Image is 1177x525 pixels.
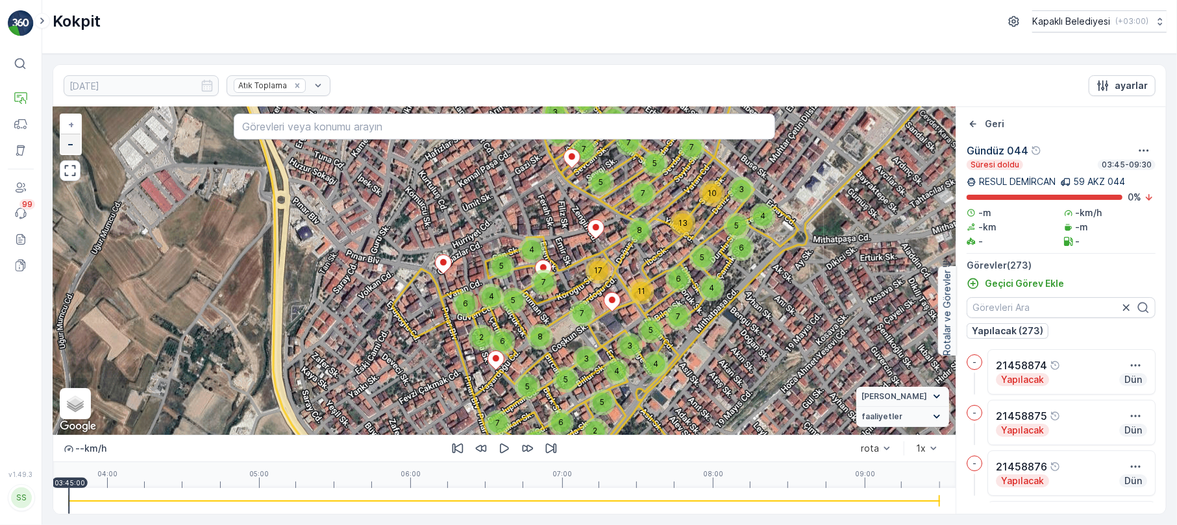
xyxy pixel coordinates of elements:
[564,374,568,384] span: 5
[68,138,75,149] span: −
[593,426,597,435] span: 2
[638,317,664,343] div: 5
[1100,160,1153,170] p: 03:45-09:30
[53,11,101,32] p: Kokpit
[973,458,976,469] p: -
[630,180,656,206] div: 7
[485,410,511,436] div: 7
[978,235,983,248] p: -
[703,470,723,478] p: 08:00
[855,470,875,478] p: 09:00
[56,418,99,435] a: Bu bölgeyi Google Haritalar'da açın (yeni pencerede açılır)
[941,270,954,356] p: Rotalar ve Görevler
[709,283,714,293] span: 4
[699,180,725,206] div: 10
[479,332,484,342] span: 2
[641,188,645,198] span: 7
[11,487,32,508] div: SS
[653,359,658,369] span: 4
[588,169,614,195] div: 5
[614,366,619,376] span: 4
[499,261,504,271] span: 5
[616,130,642,156] div: 7
[75,442,106,455] p: -- km/h
[589,389,615,415] div: 5
[548,409,574,435] div: 6
[469,324,495,350] div: 2
[628,278,654,304] div: 11
[665,266,691,292] div: 6
[996,358,1047,373] p: 21458874
[546,121,572,147] div: 2
[542,99,568,125] div: 3
[1000,474,1045,487] p: Yapılacak
[967,297,1156,318] input: Görevleri Ara
[985,277,1064,290] p: Geçici Görev Ekle
[541,277,546,287] span: 7
[739,243,744,252] span: 6
[739,184,744,194] span: 3
[967,277,1064,290] a: Geçici Görev Ekle
[1050,411,1060,421] div: Yardım Araç İkonu
[708,188,717,198] span: 10
[1000,373,1045,386] p: Yapılacak
[670,210,696,236] div: 13
[1123,373,1143,386] p: Dün
[573,346,599,372] div: 3
[8,470,34,478] span: v 1.49.3
[978,221,997,234] p: -km
[1128,191,1141,204] p: 0 %
[642,151,668,177] div: 5
[8,201,34,226] a: 99
[856,387,949,407] summary: [PERSON_NAME]
[600,397,604,407] span: 5
[582,418,608,444] div: 2
[8,10,34,36] img: logo
[665,304,691,330] div: 7
[679,134,705,160] div: 7
[1032,10,1167,32] button: Kapaklı Belediyesi(+03:00)
[676,274,681,284] span: 6
[638,286,645,296] span: 11
[700,252,704,262] span: 5
[8,481,34,515] button: SS
[97,470,118,478] p: 04:00
[500,336,505,346] span: 6
[234,114,775,140] input: Görevleri veya konumu arayın
[580,308,584,318] span: 7
[1031,145,1041,156] div: Yardım Araç İkonu
[978,206,991,219] p: -m
[627,341,632,350] span: 3
[724,213,750,239] div: 5
[967,117,1004,130] a: Geri
[676,311,680,321] span: 7
[861,443,879,454] div: rota
[973,357,976,367] p: -
[1076,206,1102,219] p: -km/h
[689,142,694,152] span: 7
[734,221,739,230] span: 5
[728,235,754,261] div: 6
[967,143,1028,158] p: Gündüz 044
[750,203,776,229] div: 4
[56,418,99,435] img: Google
[1000,424,1045,437] p: Yapılacak
[1076,221,1089,234] p: -m
[22,199,32,210] p: 99
[985,117,1004,130] p: Geri
[553,367,579,393] div: 5
[249,470,269,478] p: 05:00
[996,408,1047,424] p: 21458875
[478,284,504,310] div: 4
[652,158,657,168] span: 5
[55,479,85,487] p: 03:45:00
[1123,474,1143,487] p: Dün
[582,144,586,154] span: 7
[1115,16,1148,27] p: ( +03:00 )
[626,217,652,243] div: 8
[599,177,603,187] span: 5
[973,408,976,418] p: -
[972,324,1043,337] p: Yapılacak (273)
[967,323,1048,339] button: Yapılacak (273)
[617,333,643,359] div: 3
